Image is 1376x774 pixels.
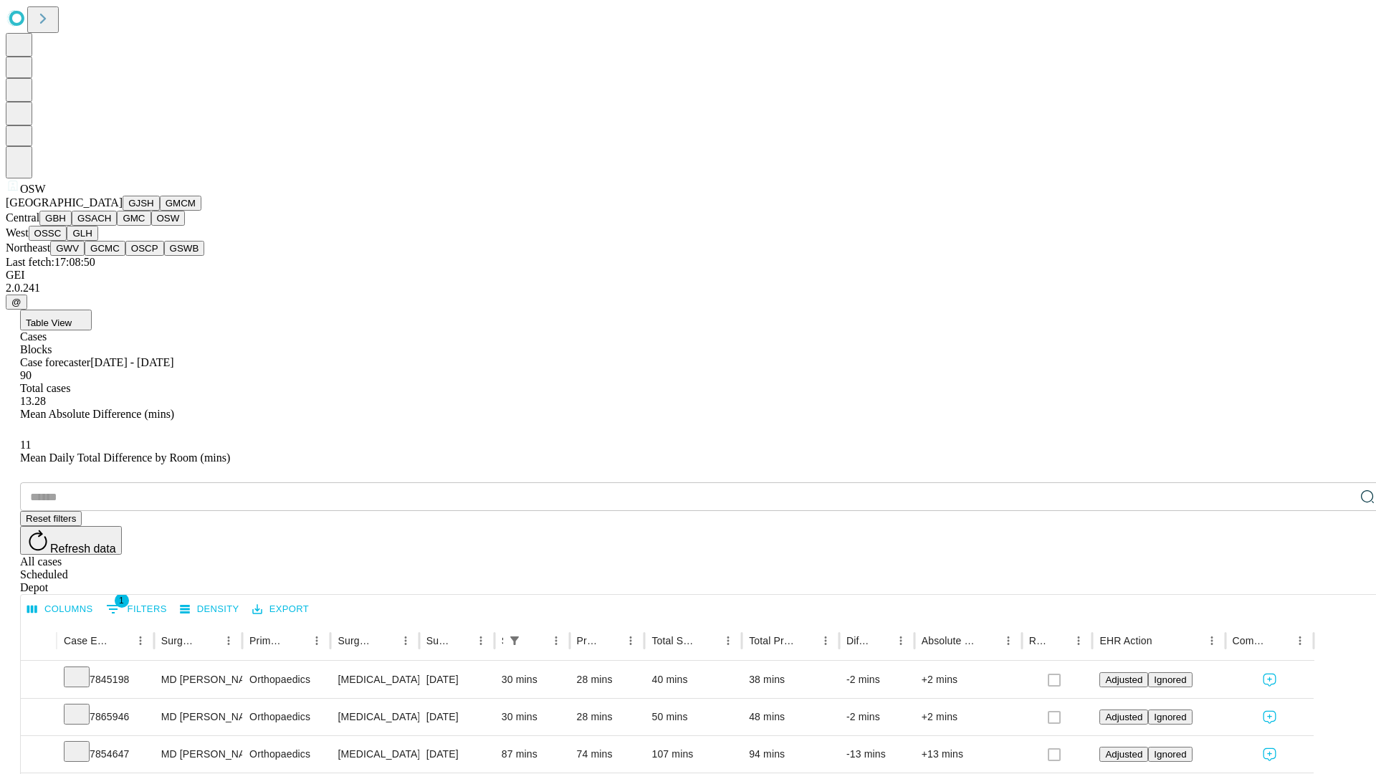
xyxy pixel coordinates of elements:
[307,631,327,651] button: Menu
[1029,635,1048,646] div: Resolved in EHR
[651,736,735,773] div: 107 mins
[20,439,31,451] span: 11
[749,635,794,646] div: Total Predicted Duration
[426,635,449,646] div: Surgery Date
[39,211,72,226] button: GBH
[6,226,29,239] span: West
[1105,749,1142,760] span: Adjusted
[26,317,72,328] span: Table View
[1099,709,1148,725] button: Adjusted
[1105,712,1142,722] span: Adjusted
[577,736,638,773] div: 74 mins
[28,705,49,730] button: Expand
[20,408,174,420] span: Mean Absolute Difference (mins)
[20,511,82,526] button: Reset filters
[546,631,566,651] button: Menu
[28,742,49,768] button: Expand
[577,661,638,698] div: 28 mins
[505,631,525,651] button: Show filters
[26,513,76,524] span: Reset filters
[922,736,1015,773] div: +13 mins
[176,598,243,621] button: Density
[426,661,487,698] div: [DATE]
[20,395,46,407] span: 13.28
[161,699,235,735] div: MD [PERSON_NAME]
[338,736,411,773] div: [MEDICAL_DATA] METACARPOPHALANGEAL
[6,196,123,209] span: [GEOGRAPHIC_DATA]
[64,635,109,646] div: Case Epic Id
[6,295,27,310] button: @
[1154,749,1186,760] span: Ignored
[161,736,235,773] div: MD [PERSON_NAME]
[749,661,832,698] div: 38 mins
[718,631,738,651] button: Menu
[502,661,563,698] div: 30 mins
[24,598,97,621] button: Select columns
[1148,672,1192,687] button: Ignored
[1099,747,1148,762] button: Adjusted
[1148,747,1192,762] button: Ignored
[199,631,219,651] button: Sort
[6,269,1370,282] div: GEI
[376,631,396,651] button: Sort
[922,661,1015,698] div: +2 mins
[526,631,546,651] button: Sort
[816,631,836,651] button: Menu
[1270,631,1290,651] button: Sort
[505,631,525,651] div: 1 active filter
[20,369,32,381] span: 90
[1099,672,1148,687] button: Adjusted
[978,631,998,651] button: Sort
[249,699,323,735] div: Orthopaedics
[50,241,85,256] button: GWV
[621,631,641,651] button: Menu
[20,310,92,330] button: Table View
[338,699,411,735] div: [MEDICAL_DATA] RELEASE
[123,196,160,211] button: GJSH
[160,196,201,211] button: GMCM
[1233,635,1268,646] div: Comments
[50,543,116,555] span: Refresh data
[164,241,205,256] button: GSWB
[67,226,97,241] button: GLH
[125,241,164,256] button: OSCP
[117,211,150,226] button: GMC
[64,699,147,735] div: 7865946
[426,699,487,735] div: [DATE]
[6,211,39,224] span: Central
[20,356,90,368] span: Case forecaster
[64,736,147,773] div: 7854647
[6,256,95,268] span: Last fetch: 17:08:50
[72,211,117,226] button: GSACH
[846,661,907,698] div: -2 mins
[6,242,50,254] span: Northeast
[1099,635,1152,646] div: EHR Action
[161,635,197,646] div: Surgeon Name
[1048,631,1069,651] button: Sort
[20,451,230,464] span: Mean Daily Total Difference by Room (mins)
[577,699,638,735] div: 28 mins
[20,382,70,394] span: Total cases
[249,736,323,773] div: Orthopaedics
[20,183,46,195] span: OSW
[85,241,125,256] button: GCMC
[219,631,239,651] button: Menu
[795,631,816,651] button: Sort
[1148,709,1192,725] button: Ignored
[1154,631,1174,651] button: Sort
[577,635,600,646] div: Predicted In Room Duration
[287,631,307,651] button: Sort
[249,661,323,698] div: Orthopaedics
[1290,631,1310,651] button: Menu
[110,631,130,651] button: Sort
[115,593,129,608] span: 1
[471,631,491,651] button: Menu
[846,635,869,646] div: Difference
[338,635,373,646] div: Surgery Name
[130,631,150,651] button: Menu
[1154,712,1186,722] span: Ignored
[338,661,411,698] div: [MEDICAL_DATA] RELEASE
[651,635,697,646] div: Total Scheduled Duration
[998,631,1018,651] button: Menu
[151,211,186,226] button: OSW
